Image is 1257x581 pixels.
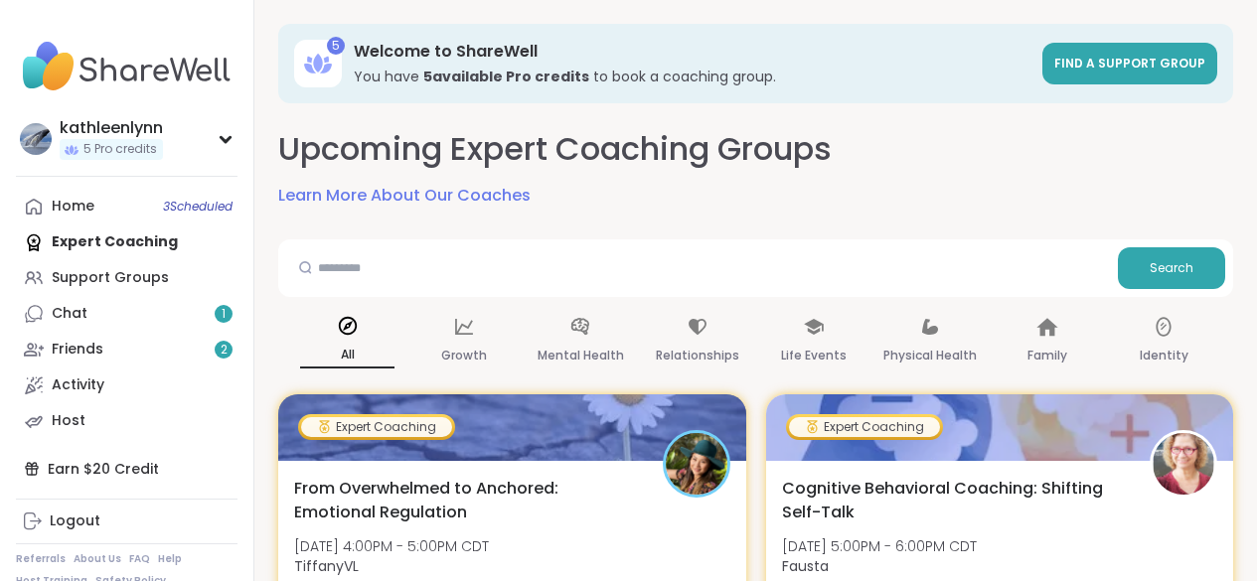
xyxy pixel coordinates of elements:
[222,306,226,323] span: 1
[158,552,182,566] a: Help
[16,332,237,367] a: Friends2
[52,375,104,395] div: Activity
[16,296,237,332] a: Chat1
[538,344,624,367] p: Mental Health
[16,32,237,101] img: ShareWell Nav Logo
[1150,259,1193,277] span: Search
[163,199,233,215] span: 3 Scheduled
[16,552,66,566] a: Referrals
[83,141,157,158] span: 5 Pro credits
[20,123,52,155] img: kathleenlynn
[129,552,150,566] a: FAQ
[1140,344,1188,367] p: Identity
[327,37,345,55] div: 5
[883,344,977,367] p: Physical Health
[278,184,531,208] a: Learn More About Our Coaches
[52,268,169,288] div: Support Groups
[1027,344,1067,367] p: Family
[300,343,394,368] p: All
[278,127,832,172] h2: Upcoming Expert Coaching Groups
[656,344,739,367] p: Relationships
[781,344,847,367] p: Life Events
[16,403,237,439] a: Host
[52,340,103,360] div: Friends
[294,556,359,576] b: TiffanyVL
[52,411,85,431] div: Host
[60,117,163,139] div: kathleenlynn
[50,511,100,531] div: Logout
[441,344,487,367] p: Growth
[52,197,94,217] div: Home
[1118,247,1225,289] button: Search
[1042,43,1217,84] a: Find a support group
[354,67,1030,86] h3: You have to book a coaching group.
[789,417,940,437] div: Expert Coaching
[1153,433,1214,495] img: Fausta
[16,451,237,487] div: Earn $20 Credit
[16,504,237,539] a: Logout
[52,304,87,324] div: Chat
[423,67,589,86] b: 5 available Pro credit s
[782,556,829,576] b: Fausta
[221,342,228,359] span: 2
[16,367,237,403] a: Activity
[294,477,641,524] span: From Overwhelmed to Anchored: Emotional Regulation
[354,41,1030,63] h3: Welcome to ShareWell
[666,433,727,495] img: TiffanyVL
[16,260,237,296] a: Support Groups
[74,552,121,566] a: About Us
[301,417,452,437] div: Expert Coaching
[1054,55,1205,72] span: Find a support group
[782,536,977,556] span: [DATE] 5:00PM - 6:00PM CDT
[782,477,1129,524] span: Cognitive Behavioral Coaching: Shifting Self-Talk
[294,536,489,556] span: [DATE] 4:00PM - 5:00PM CDT
[16,189,237,224] a: Home3Scheduled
